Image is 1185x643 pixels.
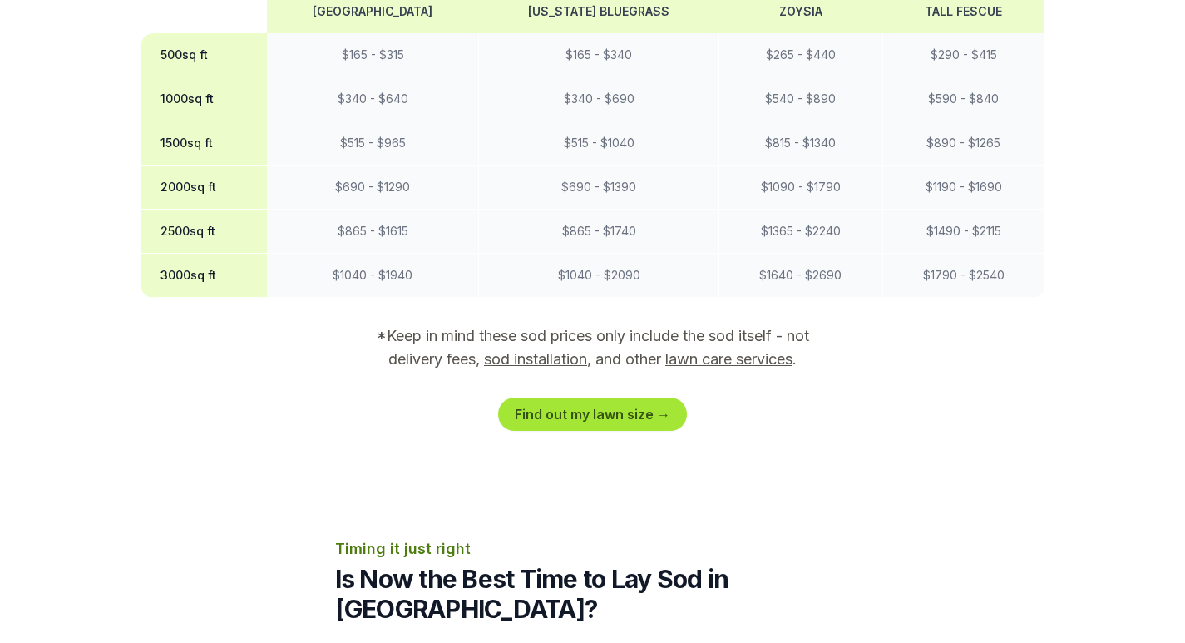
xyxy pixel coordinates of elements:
td: $ 590 - $ 840 [882,77,1044,121]
td: $ 890 - $ 1265 [882,121,1044,166]
td: $ 340 - $ 690 [479,77,719,121]
td: $ 165 - $ 315 [267,33,479,77]
th: 2500 sq ft [141,210,268,254]
td: $ 1190 - $ 1690 [882,166,1044,210]
td: $ 865 - $ 1615 [267,210,479,254]
a: Find out my lawn size → [498,398,687,431]
td: $ 690 - $ 1390 [479,166,719,210]
td: $ 1090 - $ 1790 [719,166,882,210]
td: $ 540 - $ 890 [719,77,882,121]
td: $ 690 - $ 1290 [267,166,479,210]
td: $ 1790 - $ 2540 [882,254,1044,298]
a: lawn care services [665,350,792,368]
td: $ 1640 - $ 2690 [719,254,882,298]
td: $ 815 - $ 1340 [719,121,882,166]
a: sod installation [484,350,587,368]
td: $ 1490 - $ 2115 [882,210,1044,254]
td: $ 290 - $ 415 [882,33,1044,77]
th: 1000 sq ft [141,77,268,121]
td: $ 515 - $ 1040 [479,121,719,166]
h2: Is Now the Best Time to Lay Sod in [GEOGRAPHIC_DATA]? [335,564,851,624]
td: $ 1040 - $ 2090 [479,254,719,298]
td: $ 265 - $ 440 [719,33,882,77]
td: $ 1040 - $ 1940 [267,254,479,298]
td: $ 515 - $ 965 [267,121,479,166]
p: Timing it just right [335,537,851,561]
th: 2000 sq ft [141,166,268,210]
td: $ 165 - $ 340 [479,33,719,77]
p: *Keep in mind these sod prices only include the sod itself - not delivery fees, , and other . [353,324,832,371]
th: 500 sq ft [141,33,268,77]
td: $ 340 - $ 640 [267,77,479,121]
td: $ 865 - $ 1740 [479,210,719,254]
td: $ 1365 - $ 2240 [719,210,882,254]
th: 1500 sq ft [141,121,268,166]
th: 3000 sq ft [141,254,268,298]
